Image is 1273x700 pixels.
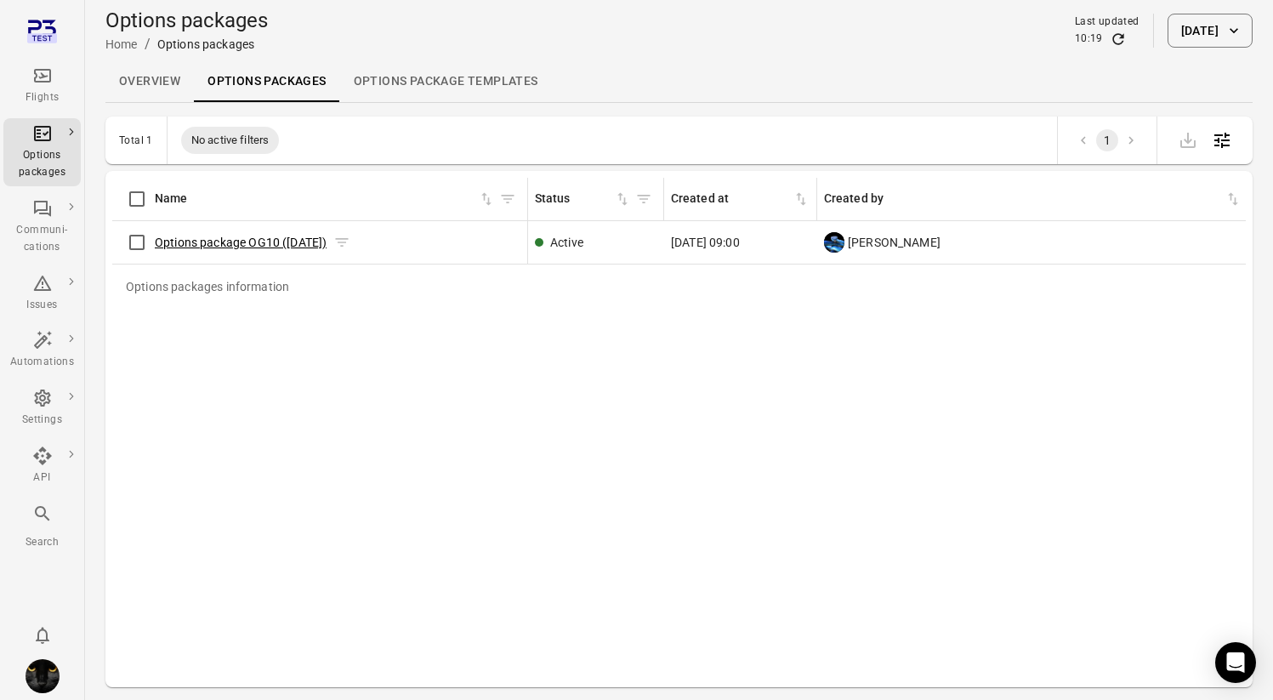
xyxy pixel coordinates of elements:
li: / [145,34,151,54]
button: Filter by status [631,186,656,212]
div: Settings [10,412,74,429]
button: page 1 [1096,129,1118,151]
img: images [26,659,60,693]
span: Please make a selection to export [1171,131,1205,147]
a: Options package Templates [340,61,552,102]
a: Flights [3,60,81,111]
a: Communi-cations [3,193,81,261]
div: Created by [824,190,1225,208]
button: Iris [19,652,66,700]
a: Issues [3,268,81,319]
div: Flights [10,89,74,106]
div: Communi-cations [10,222,74,256]
button: Open table configuration [1205,123,1239,157]
div: Open Intercom Messenger [1215,642,1256,683]
button: Filter by name [495,186,520,212]
a: Options packages [194,61,339,102]
button: [DATE] [1168,14,1253,48]
div: Options packages [10,147,74,181]
div: Options packages information [112,265,303,309]
div: Local navigation [105,61,1253,102]
div: Sort by created at in ascending order [671,190,810,208]
h1: Options packages [105,7,268,34]
div: Issues [10,297,74,314]
div: Search [10,534,74,551]
button: Filter by created by [1242,186,1267,212]
a: Options package OG10 ([DATE]) [155,236,327,249]
div: API [10,470,74,487]
div: Name [155,190,478,208]
button: Refresh data [1110,31,1127,48]
a: Overview [105,61,194,102]
a: Home [105,37,138,51]
nav: Breadcrumbs [105,34,268,54]
div: Options packages [157,36,254,53]
a: Automations [3,325,81,376]
img: shutterstock-1708408498.jpg [824,232,844,253]
a: Settings [3,383,81,434]
a: API [3,441,81,492]
div: Last updated [1075,14,1139,31]
span: No active filters [181,132,280,149]
div: Sort by name in ascending order [155,190,495,208]
div: Status [535,190,614,208]
button: Notifications [26,618,60,652]
div: Total 1 [119,134,153,146]
div: Automations [10,354,74,371]
span: Created by [824,190,1242,208]
span: [PERSON_NAME] [848,234,941,251]
nav: pagination navigation [1071,129,1143,151]
span: Status [535,190,631,208]
div: Active [550,234,583,251]
span: [DATE] 09:00 [671,234,740,251]
button: Search [3,498,81,555]
div: Sort by created by in ascending order [824,190,1242,208]
div: Created at [671,190,793,208]
span: Name [155,190,495,208]
div: 10:19 [1075,31,1103,48]
span: Created at [671,190,810,208]
a: Options packages [3,118,81,186]
div: Sort by status in ascending order [535,190,631,208]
